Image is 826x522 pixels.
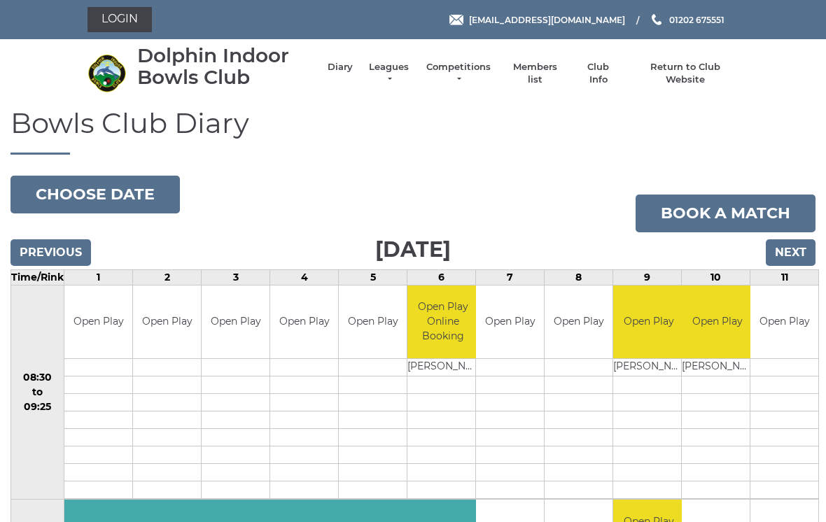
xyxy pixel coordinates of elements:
td: 9 [613,269,682,285]
td: Open Play [270,285,338,359]
a: Book a match [636,195,815,232]
td: Open Play [613,285,684,359]
td: 2 [133,269,202,285]
td: 5 [339,269,407,285]
img: Dolphin Indoor Bowls Club [87,54,126,92]
span: [EMAIL_ADDRESS][DOMAIN_NAME] [469,14,625,24]
td: Open Play [476,285,544,359]
td: Open Play [339,285,407,359]
td: 10 [682,269,750,285]
a: Leagues [367,61,411,86]
a: Phone us 01202 675551 [650,13,724,27]
td: Open Play [202,285,269,359]
div: Dolphin Indoor Bowls Club [137,45,314,88]
span: 01202 675551 [669,14,724,24]
a: Return to Club Website [633,61,738,86]
a: Diary [328,61,353,73]
a: Members list [505,61,563,86]
td: Open Play [64,285,132,359]
td: 7 [476,269,545,285]
a: Competitions [425,61,492,86]
td: Open Play [750,285,818,359]
a: Login [87,7,152,32]
a: Club Info [578,61,619,86]
td: 4 [270,269,339,285]
input: Previous [10,239,91,266]
td: Open Play [545,285,612,359]
td: 8 [545,269,613,285]
td: Time/Rink [11,269,64,285]
td: [PERSON_NAME] [407,359,478,376]
button: Choose date [10,176,180,213]
td: 11 [750,269,819,285]
input: Next [766,239,815,266]
a: Email [EMAIL_ADDRESS][DOMAIN_NAME] [449,13,625,27]
img: Phone us [652,14,661,25]
td: [PERSON_NAME] [613,359,684,376]
td: Open Play [682,285,752,359]
td: 6 [407,269,476,285]
td: 1 [64,269,133,285]
td: [PERSON_NAME] [682,359,752,376]
td: Open Play Online Booking [407,285,478,359]
img: Email [449,15,463,25]
h1: Bowls Club Diary [10,108,815,155]
td: Open Play [133,285,201,359]
td: 3 [202,269,270,285]
td: 08:30 to 09:25 [11,285,64,500]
